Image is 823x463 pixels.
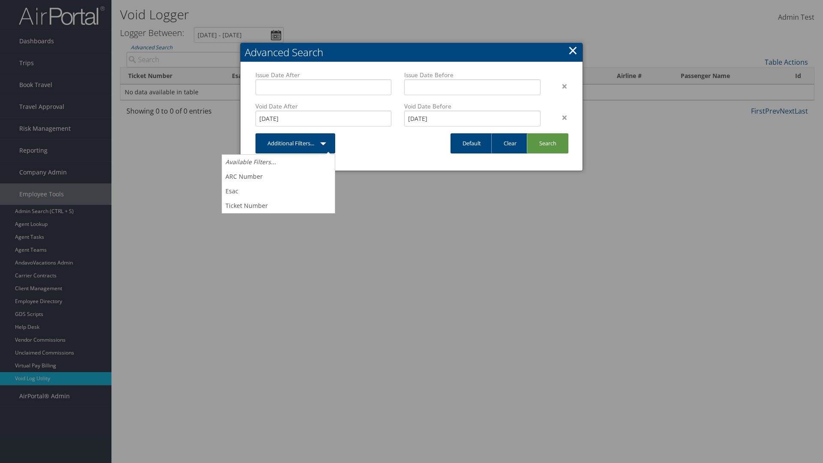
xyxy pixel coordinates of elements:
[255,71,391,79] label: Issue Date After
[404,71,540,79] label: Issue Date Before
[222,198,335,213] a: Ticket Number
[547,81,574,91] div: ×
[451,133,493,153] a: Default
[491,133,529,153] a: Clear
[547,112,574,123] div: ×
[404,102,540,111] label: Void Date Before
[222,169,335,184] a: ARC Number
[255,102,391,111] label: Void Date After
[527,133,568,153] a: Search
[240,43,583,62] h2: Advanced Search
[225,158,276,166] i: Available Filters...
[222,184,335,198] a: Esac
[568,42,578,59] a: Close
[255,133,335,153] a: Additional Filters...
